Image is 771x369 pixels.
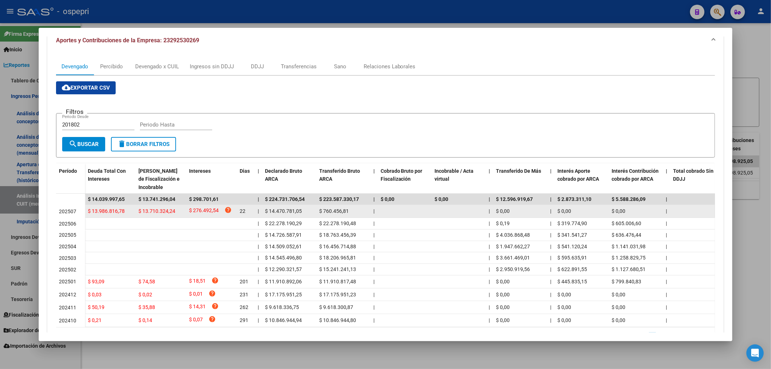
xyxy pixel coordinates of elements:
span: $ 622.891,55 [558,266,587,272]
span: $ 18,51 [189,277,206,287]
span: | [373,317,374,323]
datatable-header-cell: Dias [237,163,255,195]
span: $ 445.835,15 [558,279,587,284]
span: | [258,266,259,272]
mat-icon: delete [117,140,126,148]
span: | [489,255,490,261]
span: | [373,244,374,249]
span: $ 636.476,44 [612,232,642,238]
span: | [551,208,552,214]
div: Devengado x CUIL [135,63,179,70]
span: Período [59,168,77,174]
span: $ 1.141.031,98 [612,244,646,249]
a: go to last page [697,332,710,340]
a: go to previous page [632,332,646,340]
span: Transferido De Más [496,168,541,174]
span: | [373,292,374,297]
span: $ 9.618.336,75 [265,304,299,310]
span: $ 12.596.919,67 [496,196,533,202]
span: $ 0,02 [138,292,152,297]
span: | [551,317,552,323]
span: Incobrable / Acta virtual [435,168,474,182]
span: $ 2.950.919,56 [496,266,530,272]
span: | [489,208,490,214]
span: 202504 [59,244,76,249]
span: $ 224.731.706,54 [265,196,305,202]
span: $ 14.039.997,65 [88,196,125,202]
span: $ 0,00 [381,196,394,202]
span: $ 22.278.190,29 [265,220,302,226]
span: $ 5.588.286,09 [612,196,646,202]
span: Deuda Total Con Intereses [88,168,126,182]
datatable-header-cell: Incobrable / Acta virtual [432,163,486,195]
span: | [551,279,552,284]
span: $ 13.710.324,24 [138,208,175,214]
span: Dias [240,168,250,174]
span: 22 [240,208,245,214]
datatable-header-cell: | [370,163,378,195]
span: $ 0,00 [612,317,626,323]
span: | [373,279,374,284]
span: | [666,304,667,310]
span: | [666,168,668,174]
span: $ 17.175.951,23 [319,292,356,297]
span: $ 0,14 [138,317,152,323]
span: Interés Aporte cobrado por ARCA [558,168,599,182]
div: Ingresos sin DDJJ [190,63,234,70]
span: $ 0,00 [612,208,626,214]
mat-icon: search [69,140,77,148]
span: | [373,196,375,202]
span: | [258,196,259,202]
span: $ 10.846.944,94 [265,317,302,323]
span: $ 17.175.951,25 [265,292,302,297]
span: | [666,279,667,284]
span: $ 14.545.496,80 [265,255,302,261]
i: help [209,290,216,297]
span: | [258,232,259,238]
button: Buscar [62,137,105,151]
span: $ 16.456.714,88 [319,244,356,249]
span: $ 341.541,27 [558,232,587,238]
h3: Filtros [62,108,87,116]
span: 202501 [59,279,76,284]
span: $ 4.036.868,48 [496,232,530,238]
span: | [258,220,259,226]
span: | [373,168,375,174]
span: | [373,255,374,261]
datatable-header-cell: Deuda Bruta Neto de Fiscalización e Incobrable [136,163,186,195]
i: help [211,303,219,310]
datatable-header-cell: Declarado Bruto ARCA [262,163,316,195]
span: $ 11.910.817,48 [319,279,356,284]
span: 202507 [59,209,76,214]
i: help [224,206,232,214]
span: $ 14,31 [189,303,206,312]
span: | [258,244,259,249]
span: | [551,255,552,261]
div: Devengado [61,63,88,70]
span: | [258,168,259,174]
div: DDJJ [251,63,264,70]
span: $ 14.726.587,91 [265,232,302,238]
span: $ 22.278.190,48 [319,220,356,226]
span: | [551,304,552,310]
span: 202411 [59,305,76,310]
span: 202506 [59,221,76,227]
span: $ 0,07 [189,316,203,325]
span: $ 760.456,81 [319,208,349,214]
span: $ 0,00 [612,292,626,297]
span: $ 0,00 [496,208,510,214]
span: | [373,208,374,214]
span: $ 0,00 [612,304,626,310]
span: $ 93,09 [88,279,104,284]
span: | [258,317,259,323]
span: Exportar CSV [62,85,110,91]
span: Declarado Bruto ARCA [265,168,302,182]
datatable-header-cell: | [548,163,555,195]
span: 202505 [59,232,76,238]
span: $ 15.241.241,13 [319,266,356,272]
span: $ 13.986.816,78 [88,208,125,214]
span: | [666,232,667,238]
span: | [666,196,668,202]
span: 231 [240,292,248,297]
span: | [666,255,667,261]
